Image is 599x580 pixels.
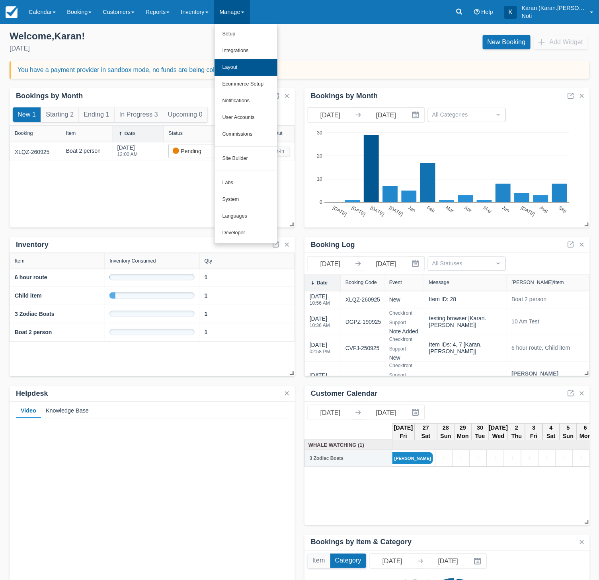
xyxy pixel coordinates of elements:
[173,147,222,156] div: Pending
[205,310,208,318] a: 1
[504,6,517,19] div: K
[305,450,392,467] th: 3 Zodiac Boats
[79,107,114,122] button: Ending 1
[117,144,138,162] div: [DATE]
[429,315,502,329] div: testing browser [Karan.[PERSON_NAME]]
[215,26,277,43] a: Setup
[522,12,585,20] p: Noti
[506,454,519,463] a: +
[15,292,42,300] a: Child item
[215,150,277,167] a: Site Builder
[345,344,380,352] a: CVFJ-250925
[481,9,493,15] span: Help
[310,349,330,354] div: 02:58 PM
[483,35,531,49] a: New Booking
[560,423,577,441] th: 5 Sun
[310,315,330,333] div: [DATE]
[215,43,277,59] a: Integrations
[345,318,381,326] a: DGPZ-190925
[392,423,415,441] th: [DATE] Fri
[15,274,47,280] strong: 6 hour route
[392,452,433,464] a: [PERSON_NAME]
[310,301,330,306] div: 10:56 AM
[311,389,378,398] div: Customer Calendar
[205,311,208,317] strong: 1
[205,328,208,337] a: 1
[426,554,470,568] input: End Date
[364,405,408,420] input: End Date
[437,454,450,463] a: +
[13,107,41,122] button: New 1
[345,296,380,304] a: XLQZ-260925
[455,423,472,441] th: 29 Mon
[311,91,378,101] div: Bookings by Month
[205,273,208,282] a: 1
[109,258,156,264] div: Inventory Consumed
[215,225,277,241] a: Developer
[330,554,366,568] button: Category
[215,93,277,109] a: Notifications
[512,296,547,303] div: Boat 2 person
[389,361,419,380] div: Checkfront Support
[16,240,49,249] div: Inventory
[429,280,449,285] div: Message
[215,126,277,143] a: Commissions
[117,152,138,157] div: 12:00 AM
[15,310,55,318] a: 3 Zodiac Boats
[10,44,293,53] div: [DATE]
[307,441,390,449] a: Whale Watching (1)
[205,329,208,335] strong: 1
[15,292,42,299] strong: Child item
[66,130,76,136] div: Item
[512,318,540,325] div: 10 Am Test
[389,328,418,335] span: note added
[522,4,585,12] p: Karan (Karan.[PERSON_NAME])
[215,109,277,126] a: User Accounts
[389,296,400,303] span: new
[542,423,560,441] th: 4 Sat
[308,554,330,568] button: Item
[540,454,553,463] a: +
[310,323,330,328] div: 10:36 AM
[15,329,52,335] strong: Boat 2 person
[389,308,419,327] div: Checkfront Support
[429,296,456,303] div: Item ID: 28
[494,111,502,119] span: Dropdown icon
[41,107,78,122] button: Starting 2
[15,311,55,317] strong: 3 Zodiac Boats
[311,538,412,547] div: Bookings by Item & Category
[389,354,400,361] span: new
[215,76,277,93] a: Ecommerce Setup
[6,6,18,18] img: checkfront-main-nav-mini-logo.png
[15,328,52,337] a: Boat 2 person
[364,257,408,271] input: End Date
[512,344,570,352] div: 6 hour route, Child item
[345,374,380,383] a: MLXZ-240925
[215,175,277,191] a: Labs
[415,423,437,441] th: 27 Sat
[317,280,328,286] div: Date
[66,147,101,155] div: Boat 2 person
[16,402,41,418] div: Video
[408,108,424,122] button: Interact with the calendar and add the check-in date for your trip.
[215,59,277,76] a: Layout
[575,454,587,463] a: +
[474,9,480,15] i: Help
[470,554,486,568] button: Interact with the calendar and add the check-in date for your trip.
[205,274,208,280] strong: 1
[577,423,594,441] th: 6 Mon
[15,273,47,282] a: 6 hour route
[18,66,233,73] a: You have a payment provider in sandbox mode, no funds are being collected.
[163,107,207,122] button: Upcoming 0
[437,423,454,441] th: 28 Sun
[115,107,163,122] button: In Progress 3
[215,191,277,208] a: System
[16,389,48,398] div: Helpdesk
[168,130,183,136] div: Status
[311,240,355,249] div: Booking Log
[15,130,33,136] div: Booking
[308,405,353,420] input: Start Date
[364,108,408,122] input: End Date
[472,454,484,463] a: +
[214,24,278,244] ul: Manage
